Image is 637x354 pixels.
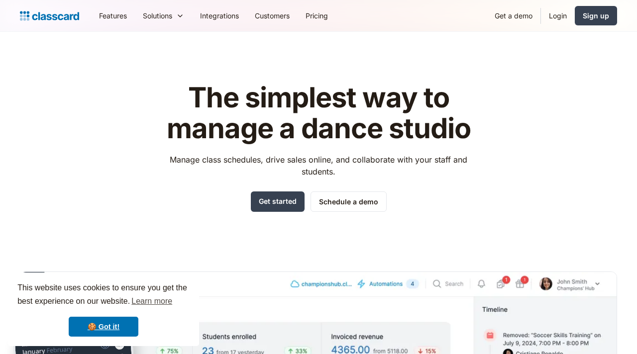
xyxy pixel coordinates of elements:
a: Sign up [575,6,617,25]
a: home [20,9,79,23]
a: learn more about cookies [130,294,174,309]
div: Solutions [135,4,192,27]
div: Solutions [143,10,172,21]
a: Features [91,4,135,27]
p: Manage class schedules, drive sales online, and collaborate with your staff and students. [161,154,477,177]
a: dismiss cookie message [69,317,138,337]
h1: The simplest way to manage a dance studio [161,83,477,144]
div: Sign up [583,10,609,21]
a: Get started [251,191,305,212]
a: Pricing [298,4,336,27]
div: cookieconsent [8,272,199,346]
a: Get a demo [487,4,540,27]
a: Integrations [192,4,247,27]
a: Login [541,4,575,27]
a: Customers [247,4,298,27]
a: Schedule a demo [311,191,387,212]
span: This website uses cookies to ensure you get the best experience on our website. [17,282,190,309]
